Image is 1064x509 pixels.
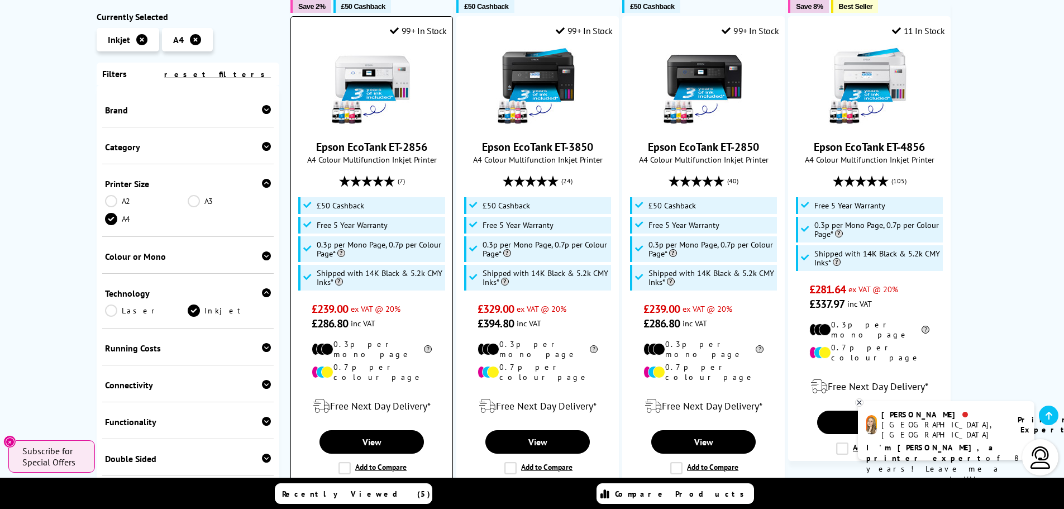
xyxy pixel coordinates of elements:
[478,362,598,382] li: 0.7p per colour page
[464,2,508,11] span: £50 Cashback
[338,462,407,474] label: Add to Compare
[317,240,443,258] span: 0.3p per Mono Page, 0.7p per Colour Page*
[105,453,271,464] div: Double Sided
[630,2,674,11] span: £50 Cashback
[105,342,271,354] div: Running Costs
[643,316,680,331] span: £286.80
[398,170,405,192] span: (7)
[351,303,400,314] span: ex VAT @ 20%
[317,269,443,287] span: Shipped with 14K Black & 5.2k CMY Inks*
[683,318,707,329] span: inc VAT
[275,483,432,504] a: Recently Viewed (5)
[643,362,764,382] li: 0.7p per colour page
[297,391,447,422] div: modal_delivery
[105,251,271,262] div: Colour or Mono
[517,303,566,314] span: ex VAT @ 20%
[188,305,271,317] a: Inkjet
[483,221,554,230] span: Free 5 Year Warranty
[814,201,885,210] span: Free 5 Year Warranty
[662,45,746,129] img: Epson EcoTank ET-2850
[722,25,779,36] div: 99+ In Stock
[809,297,844,311] span: £337.97
[809,320,929,340] li: 0.3p per mono page
[866,443,996,463] b: I'm [PERSON_NAME], a printer expert
[105,379,271,391] div: Connectivity
[97,11,280,22] div: Currently Selected
[662,120,746,131] a: Epson EcoTank ET-2850
[478,339,598,359] li: 0.3p per mono page
[814,221,941,239] span: 0.3p per Mono Page, 0.7p per Colour Page*
[615,489,750,499] span: Compare Products
[316,140,427,154] a: Epson EcoTank ET-2856
[3,435,16,448] button: Close
[188,195,271,207] a: A3
[848,284,898,294] span: ex VAT @ 20%
[485,430,589,454] a: View
[317,221,388,230] span: Free 5 Year Warranty
[312,339,432,359] li: 0.3p per mono page
[836,443,904,455] label: Add to Compare
[628,154,779,165] span: A4 Colour Multifunction Inkjet Printer
[828,120,912,131] a: Epson EcoTank ET-4856
[517,318,541,329] span: inc VAT
[881,410,1004,420] div: [PERSON_NAME]
[794,154,944,165] span: A4 Colour Multifunction Inkjet Printer
[683,303,732,314] span: ex VAT @ 20%
[866,443,1026,496] p: of 8 years! Leave me a message and I'll respond ASAP
[105,141,271,153] div: Category
[891,170,906,192] span: (105)
[164,69,271,79] a: reset filters
[312,302,348,316] span: £239.00
[881,420,1004,440] div: [GEOGRAPHIC_DATA], [GEOGRAPHIC_DATA]
[643,302,680,316] span: £239.00
[809,282,846,297] span: £281.64
[809,342,929,363] li: 0.7p per colour page
[282,489,431,499] span: Recently Viewed (5)
[462,391,613,422] div: modal_delivery
[648,221,719,230] span: Free 5 Year Warranty
[1029,446,1052,469] img: user-headset-light.svg
[727,170,738,192] span: (40)
[828,45,912,129] img: Epson EcoTank ET-4856
[561,170,572,192] span: (24)
[105,213,188,225] a: A4
[351,318,375,329] span: inc VAT
[319,430,423,454] a: View
[648,140,759,154] a: Epson EcoTank ET-2850
[330,45,414,129] img: Epson EcoTank ET-2856
[105,195,188,207] a: A2
[462,154,613,165] span: A4 Colour Multifunction Inkjet Printer
[298,2,325,11] span: Save 2%
[105,288,271,299] div: Technology
[105,416,271,427] div: Functionality
[330,120,414,131] a: Epson EcoTank ET-2856
[297,154,447,165] span: A4 Colour Multifunction Inkjet Printer
[312,362,432,382] li: 0.7p per colour page
[317,201,364,210] span: £50 Cashback
[105,178,271,189] div: Printer Size
[312,316,348,331] span: £286.80
[478,316,514,331] span: £394.80
[648,201,696,210] span: £50 Cashback
[483,201,530,210] span: £50 Cashback
[892,25,944,36] div: 11 In Stock
[794,371,944,402] div: modal_delivery
[483,240,609,258] span: 0.3p per Mono Page, 0.7p per Colour Page*
[796,2,823,11] span: Save 8%
[173,34,184,45] span: A4
[814,249,941,267] span: Shipped with 14K Black & 5.2k CMY Inks*
[670,462,738,474] label: Add to Compare
[102,68,127,79] span: Filters
[496,120,580,131] a: Epson EcoTank ET-3850
[341,2,385,11] span: £50 Cashback
[648,269,775,287] span: Shipped with 14K Black & 5.2k CMY Inks*
[108,34,130,45] span: Inkjet
[839,2,873,11] span: Best Seller
[866,415,877,435] img: amy-livechat.png
[643,339,764,359] li: 0.3p per mono page
[22,445,84,468] span: Subscribe for Special Offers
[597,483,754,504] a: Compare Products
[648,240,775,258] span: 0.3p per Mono Page, 0.7p per Colour Page*
[814,140,925,154] a: Epson EcoTank ET-4856
[556,25,613,36] div: 99+ In Stock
